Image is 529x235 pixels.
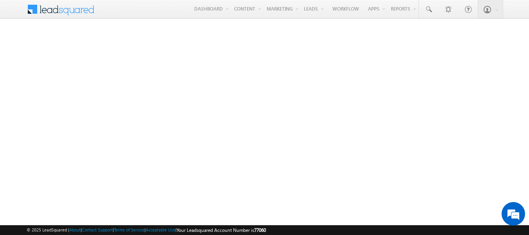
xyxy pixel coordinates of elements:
span: © 2025 LeadSquared | | | | | [27,226,266,234]
a: Terms of Service [114,227,144,232]
span: Your Leadsquared Account Number is [177,227,266,233]
span: 77060 [254,227,266,233]
a: About [69,227,81,232]
a: Acceptable Use [146,227,175,232]
a: Contact Support [82,227,113,232]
